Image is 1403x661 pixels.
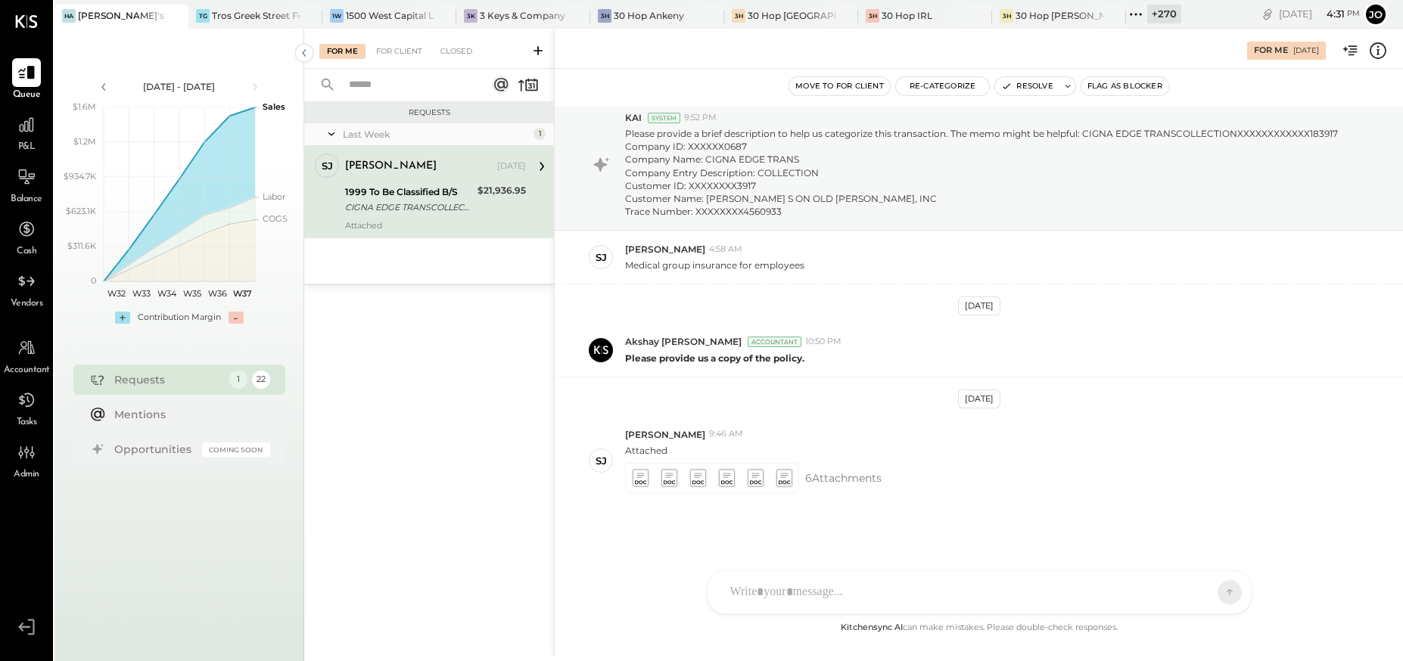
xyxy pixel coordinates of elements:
span: [PERSON_NAME] [625,243,705,256]
div: 3H [1000,9,1013,23]
span: [PERSON_NAME] [625,428,705,441]
span: 9:52 PM [684,112,717,124]
div: - [229,312,244,324]
button: Move to for client [789,77,890,95]
div: TG [196,9,210,23]
button: Re-Categorize [896,77,990,95]
text: W34 [157,288,176,299]
button: Jo [1364,2,1388,26]
span: Akshay [PERSON_NAME] [625,335,742,348]
div: For Me [1254,45,1288,57]
div: For Client [369,44,430,59]
span: 10:50 PM [805,336,841,348]
div: Tros Greek Street Food - [PERSON_NAME] [212,9,300,22]
div: For Me [319,44,366,59]
text: $1.6M [73,101,96,112]
p: Medical group insurance for employees [625,259,804,272]
a: P&L [1,110,52,154]
div: System [648,113,680,123]
div: 1999 To Be Classified B/S [345,185,473,200]
div: [DATE] [958,389,1000,408]
div: + 270 [1147,5,1181,23]
div: 22 [252,371,270,389]
span: KAI [625,111,642,124]
div: [DATE] [1279,7,1360,21]
text: W37 [232,288,251,299]
text: COGS [263,213,288,224]
div: Last Week [343,128,530,141]
div: Requests [312,107,546,118]
span: Vendors [11,297,43,311]
p: Attached [625,444,667,457]
span: Tasks [17,416,37,430]
a: Queue [1,58,52,102]
text: W36 [207,288,226,299]
div: 30 Hop [PERSON_NAME] Summit [1016,9,1103,22]
div: 3 Keys & Company [480,9,565,22]
text: $311.6K [67,241,96,251]
div: 3H [866,9,879,23]
text: Sales [263,101,285,112]
span: Balance [11,193,42,206]
b: Please provide us a copy of the policy. [625,352,804,364]
div: Mentions [114,407,263,422]
div: [DATE] [958,296,1000,315]
a: Cash [1,215,52,259]
div: 30 Hop [GEOGRAPHIC_DATA] [748,9,835,22]
a: Vendors [1,267,52,311]
div: + [115,312,130,324]
div: 1 [534,128,546,140]
div: 1500 West Capital LP [346,9,434,22]
a: Tasks [1,386,52,430]
text: $1.2M [73,136,96,147]
span: 4:58 AM [709,244,742,256]
a: Accountant [1,334,52,377]
div: 30 Hop Ankeny [614,9,684,22]
span: Accountant [4,364,50,377]
span: Queue [13,88,41,102]
div: HA [62,9,76,23]
div: 3H [732,9,745,23]
div: [PERSON_NAME]'s Atlanta [78,9,166,22]
span: 9:46 AM [709,428,743,440]
span: 6 Attachment s [805,463,882,493]
text: $934.7K [64,171,96,182]
div: [PERSON_NAME] [345,159,437,174]
text: 0 [91,275,96,286]
span: Admin [14,468,39,482]
div: CIGNA EDGE TRANSCOLLECTIONXXXXXXXXXXXX183917 Company ID: XXXXXX0687 Company Name: CIGNA EDGE TRAN... [345,200,473,215]
div: SJ [596,250,607,265]
div: 1 [229,371,247,389]
span: P&L [18,141,36,154]
div: Closed [433,44,480,59]
div: [DATE] [497,160,526,172]
p: Please provide a brief description to help us categorize this transaction. The memo might be help... [625,127,1352,218]
text: W35 [182,288,201,299]
text: W33 [132,288,151,299]
a: Balance [1,163,52,206]
div: Contribution Margin [138,312,221,324]
div: copy link [1260,6,1275,22]
div: $21,936.95 [478,183,526,198]
div: 1W [330,9,344,23]
div: [DATE] - [DATE] [115,80,244,93]
div: Requests [114,372,222,387]
text: W32 [107,288,125,299]
div: [DATE] [1293,45,1319,56]
button: Resolve [995,77,1059,95]
div: SJ [596,454,607,468]
div: 3H [598,9,611,23]
div: Coming Soon [202,442,270,457]
text: $623.1K [66,206,96,216]
div: 3K [464,9,478,23]
span: Cash [17,245,36,259]
a: Admin [1,438,52,482]
div: Opportunities [114,442,194,457]
div: 30 Hop IRL [882,9,932,22]
div: Accountant [748,337,801,347]
button: Flag as Blocker [1081,77,1168,95]
text: Labor [263,191,285,202]
div: Attached [345,220,526,231]
div: SJ [322,159,333,173]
